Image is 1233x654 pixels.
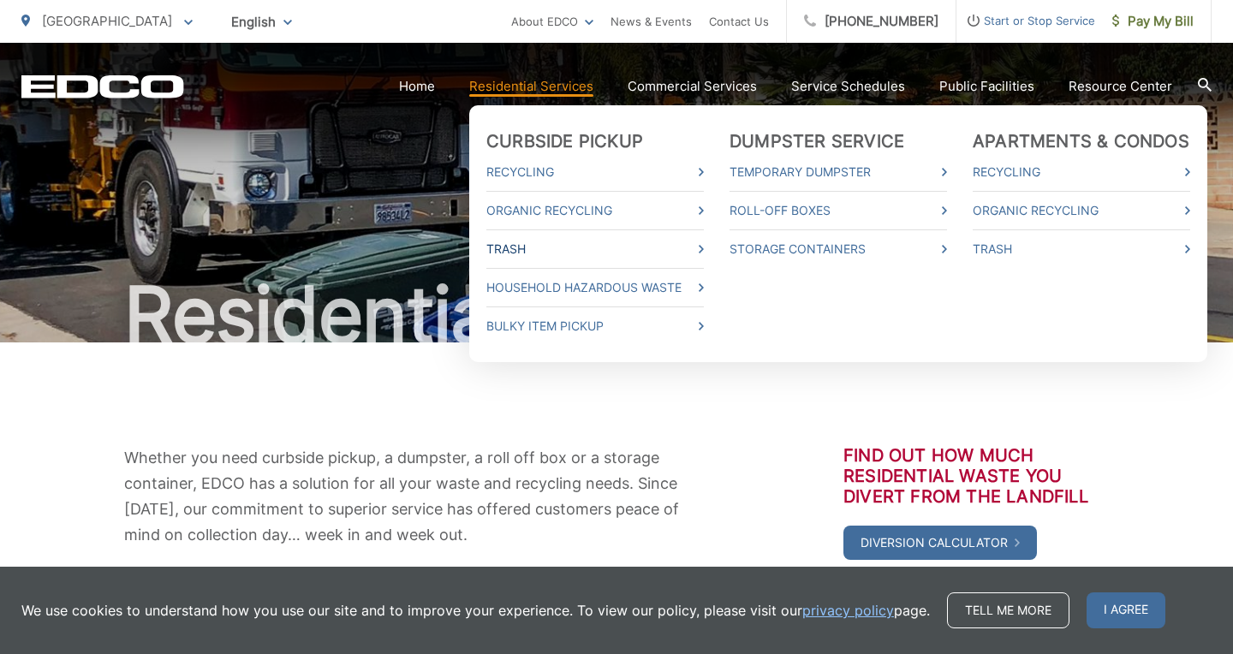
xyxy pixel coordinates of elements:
[486,316,704,336] a: Bulky Item Pickup
[709,11,769,32] a: Contact Us
[973,239,1190,259] a: Trash
[1112,11,1194,32] span: Pay My Bill
[218,7,305,37] span: English
[939,76,1034,97] a: Public Facilities
[730,162,947,182] a: Temporary Dumpster
[399,76,435,97] a: Home
[486,277,704,298] a: Household Hazardous Waste
[1087,592,1165,628] span: I agree
[730,131,904,152] a: Dumpster Service
[469,76,593,97] a: Residential Services
[21,272,1212,358] h1: Residential Services
[124,445,698,548] p: Whether you need curbside pickup, a dumpster, a roll off box or a storage container, EDCO has a s...
[486,131,643,152] a: Curbside Pickup
[486,200,704,221] a: Organic Recycling
[802,600,894,621] a: privacy policy
[486,162,704,182] a: Recycling
[730,200,947,221] a: Roll-Off Boxes
[947,592,1069,628] a: Tell me more
[843,526,1037,560] a: Diversion Calculator
[611,11,692,32] a: News & Events
[21,600,930,621] p: We use cookies to understand how you use our site and to improve your experience. To view our pol...
[511,11,593,32] a: About EDCO
[843,445,1109,507] h3: Find out how much residential waste you divert from the landfill
[628,76,757,97] a: Commercial Services
[42,13,172,29] span: [GEOGRAPHIC_DATA]
[730,239,947,259] a: Storage Containers
[973,200,1190,221] a: Organic Recycling
[973,162,1190,182] a: Recycling
[486,239,704,259] a: Trash
[1069,76,1172,97] a: Resource Center
[973,131,1189,152] a: Apartments & Condos
[21,74,184,98] a: EDCD logo. Return to the homepage.
[791,76,905,97] a: Service Schedules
